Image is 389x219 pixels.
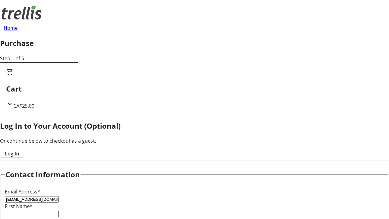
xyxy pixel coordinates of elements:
span: CA$25.00 [13,103,34,109]
h2: Cart [6,83,383,94]
span: Log In [5,150,19,157]
h2: Contact Information [5,169,80,180]
label: Email Address* [5,188,40,195]
div: CartCA$25.00 [6,68,383,109]
label: First Name* [5,203,33,210]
